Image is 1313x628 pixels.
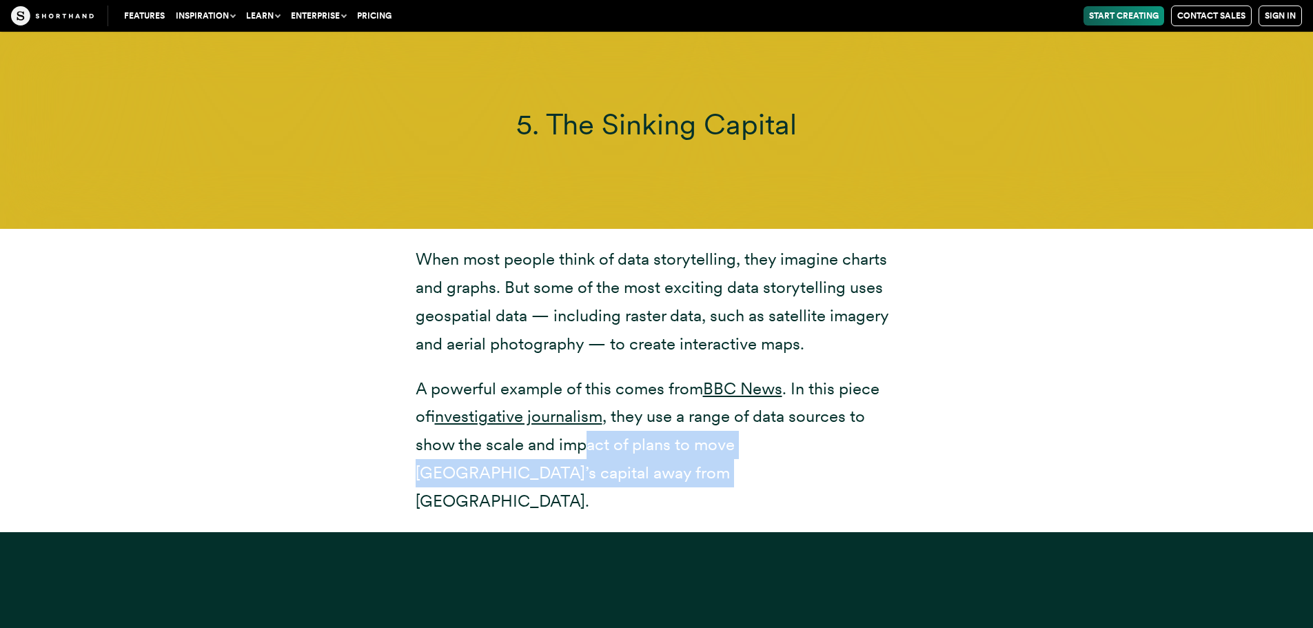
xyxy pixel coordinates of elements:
a: investigative journalism [435,406,602,426]
button: Inspiration [170,6,241,26]
a: Sign in [1259,6,1302,26]
a: Pricing [352,6,397,26]
a: Start Creating [1083,6,1164,26]
p: A powerful example of this comes from . In this piece of , they use a range of data sources to sh... [416,375,898,516]
button: Enterprise [285,6,352,26]
a: Features [119,6,170,26]
button: Learn [241,6,285,26]
a: Contact Sales [1171,6,1252,26]
a: BBC News [703,378,782,398]
img: The Craft [11,6,94,26]
p: When most people think of data storytelling, they imagine charts and graphs. But some of the most... [416,245,898,358]
span: 5. The Sinking Capital [516,107,797,141]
